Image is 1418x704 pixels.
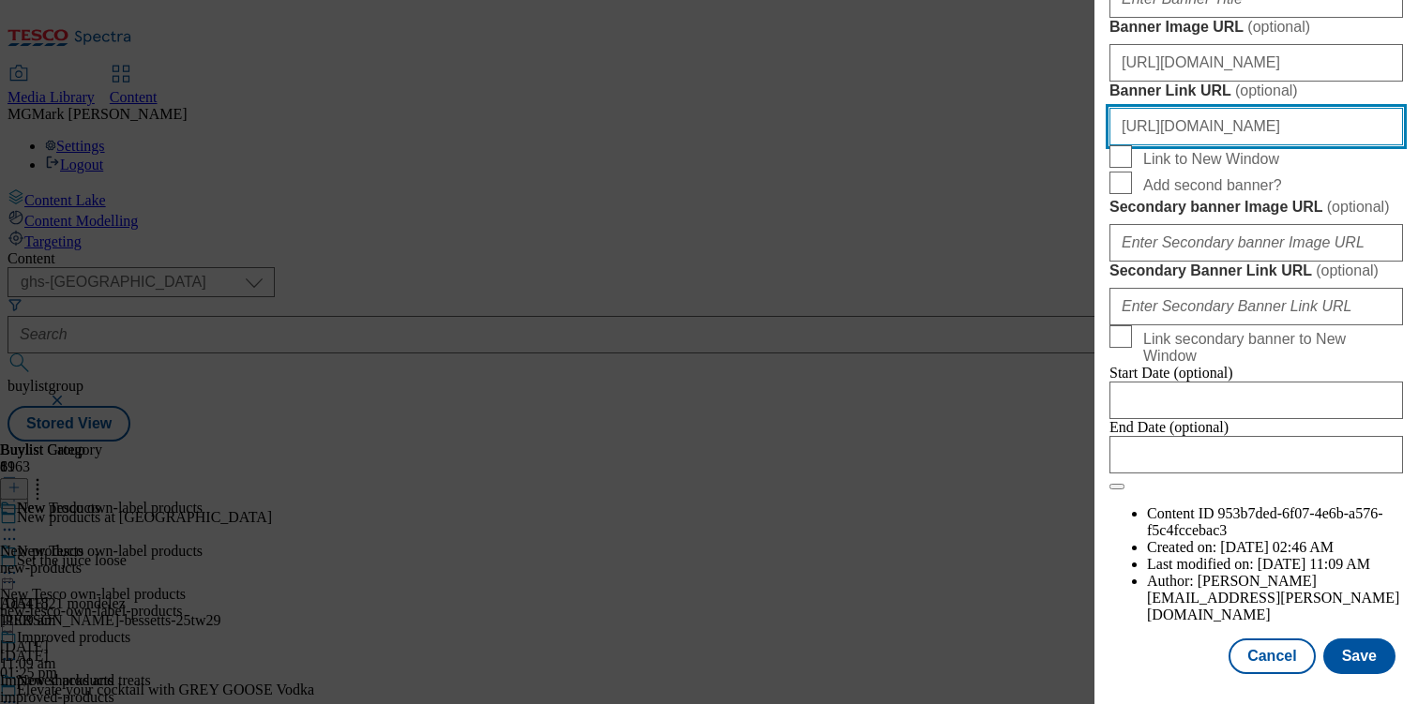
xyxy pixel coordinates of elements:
span: [PERSON_NAME][EMAIL_ADDRESS][PERSON_NAME][DOMAIN_NAME] [1147,573,1399,622]
input: Enter Banner Link URL [1109,108,1403,145]
span: Link to New Window [1143,151,1279,168]
span: Add second banner? [1143,177,1282,194]
input: Enter Date [1109,382,1403,419]
input: Enter Secondary banner Image URL [1109,224,1403,262]
span: ( optional ) [1316,262,1379,278]
span: Link secondary banner to New Window [1143,331,1395,365]
span: 953b7ded-6f07-4e6b-a576-f5c4fccebac3 [1147,505,1383,538]
span: ( optional ) [1247,19,1310,35]
button: Cancel [1229,638,1315,674]
span: End Date (optional) [1109,419,1229,435]
li: Created on: [1147,539,1403,556]
input: Enter Secondary Banner Link URL [1109,288,1403,325]
label: Banner Link URL [1109,82,1403,100]
span: Start Date (optional) [1109,365,1233,381]
span: [DATE] 02:46 AM [1220,539,1334,555]
span: [DATE] 11:09 AM [1258,556,1370,572]
li: Author: [1147,573,1403,623]
label: Secondary Banner Link URL [1109,262,1403,280]
span: ( optional ) [1235,82,1298,98]
li: Last modified on: [1147,556,1403,573]
span: ( optional ) [1327,199,1390,215]
label: Secondary banner Image URL [1109,198,1403,217]
li: Content ID [1147,505,1403,539]
label: Banner Image URL [1109,18,1403,37]
button: Save [1323,638,1395,674]
input: Enter Banner Image URL [1109,44,1403,82]
input: Enter Date [1109,436,1403,473]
